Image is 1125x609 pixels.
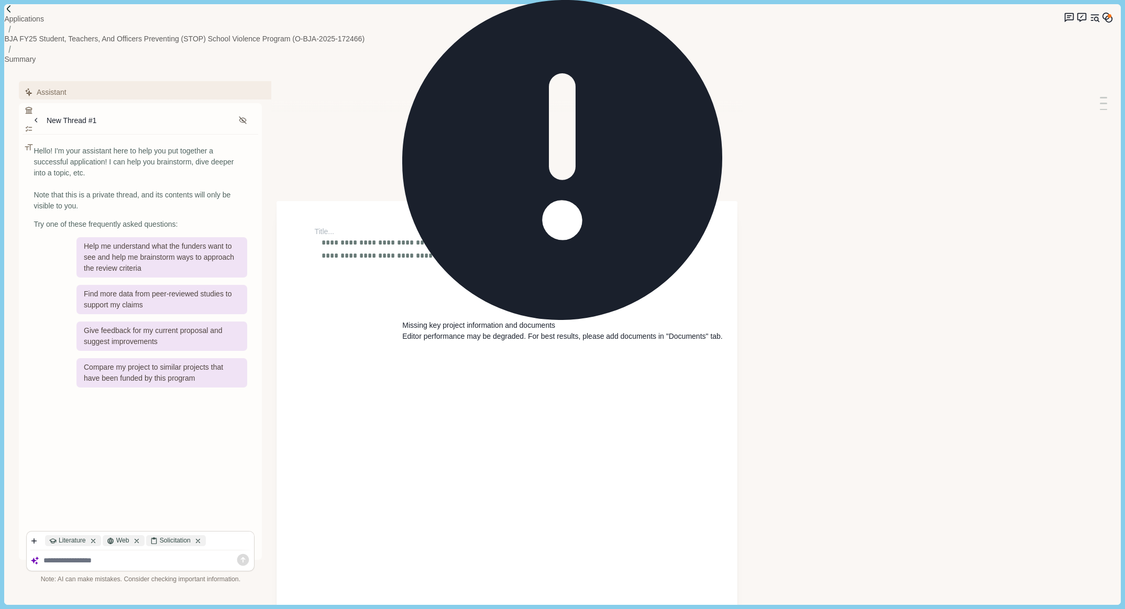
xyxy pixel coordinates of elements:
[488,168,496,176] button: Line height
[34,219,247,230] div: Try one of these frequently asked questions:
[488,112,495,119] button: Decrease font size
[495,65,503,73] button: Redo
[493,125,495,134] i: I
[488,76,509,87] button: Body
[76,285,247,314] div: Find more data from peer-reviewed studies to support my claims
[488,125,493,134] b: B
[488,158,495,165] button: Line height
[501,125,505,134] s: S
[4,54,36,65] a: Summary
[37,87,67,98] span: Assistant
[34,146,247,212] div: Hello! I'm your assistant here to help you put together a successful application! I can help you ...
[488,65,495,73] button: Undo
[26,575,255,584] div: Note: AI can make mistakes. Consider checking important information.
[4,34,365,45] a: BJA FY25 Student, Teachers, and Officers Preventing (STOP) School Violence Program (O-BJA-2025-17...
[4,45,15,54] img: Forward slash icon
[488,147,495,154] button: Adjust margins
[76,237,247,278] div: Help me understand what the funders want to see and help me brainstorm ways to approach the revie...
[76,322,247,351] div: Give feedback for my current proposal and suggest improvements
[4,4,14,14] img: Forward slash icon
[488,87,503,109] button: Arial
[488,124,493,135] button: B
[146,535,206,546] div: Solicitation
[495,124,501,135] button: U
[103,535,144,546] div: Web
[488,180,495,187] button: Line height
[4,25,15,34] img: Forward slash icon
[493,124,495,135] button: I
[4,14,44,25] a: Applications
[501,124,505,135] button: S
[45,535,101,546] div: Literature
[495,125,501,134] u: U
[517,112,525,119] button: Increase font size
[76,358,247,387] div: Compare my project to similar projects that have been funded by this program
[488,191,495,198] button: Export to docx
